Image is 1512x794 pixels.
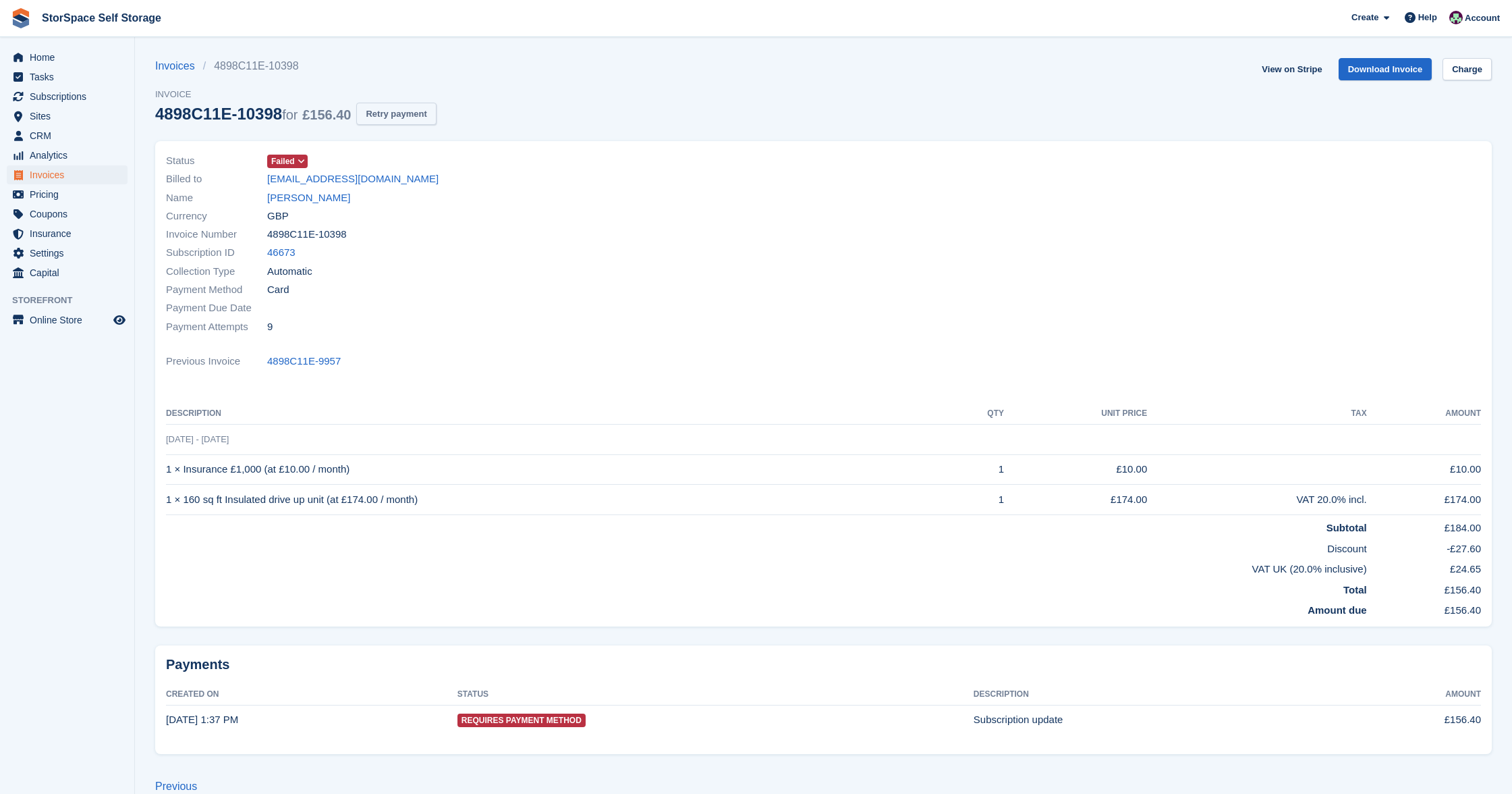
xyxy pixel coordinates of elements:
span: Create [1351,11,1378,24]
a: [PERSON_NAME] [267,190,350,206]
td: £156.40 [1367,598,1481,618]
strong: Subtotal [1326,522,1367,533]
a: menu [7,87,128,106]
th: Description [166,403,952,425]
span: for [282,107,298,122]
span: Sites [30,107,111,126]
a: menu [7,165,128,184]
span: Name [166,190,267,206]
time: 2025-09-16 12:37:34 UTC [166,714,238,725]
span: Invoice Number [166,227,267,242]
span: CRM [30,126,111,145]
div: 4898C11E-10398 [155,105,351,123]
span: Invoices [30,165,111,184]
a: menu [7,146,128,165]
th: Created On [166,684,457,706]
strong: Total [1343,584,1367,595]
a: StorSpace Self Storage [36,7,167,29]
a: [EMAIL_ADDRESS][DOMAIN_NAME] [267,171,439,187]
td: £174.00 [1004,485,1147,515]
a: menu [7,205,128,223]
span: Account [1465,11,1500,25]
a: 46673 [267,245,296,261]
img: Ross Hadlington [1449,11,1463,24]
td: 1 [952,485,1004,515]
a: menu [7,68,128,86]
span: Invoice [155,88,437,101]
span: Automatic [267,264,312,280]
span: Previous Invoice [166,354,267,369]
div: VAT 20.0% incl. [1147,492,1366,508]
td: £156.40 [1334,705,1481,735]
th: Unit Price [1004,403,1147,425]
a: 4898C11E-9957 [267,354,341,369]
span: Home [30,48,111,67]
td: 1 × 160 sq ft Insulated drive up unit (at £174.00 / month) [166,485,952,515]
td: Subscription update [974,705,1334,735]
a: menu [7,126,128,145]
td: Discount [166,536,1367,557]
span: Online Store [30,311,111,329]
img: stora-icon-8386f47178a22dfd0bd8f6a31ec36ba5ce8667c1dd55bd0f319d3a0aa187defe.svg [11,8,31,28]
span: Subscription ID [166,245,267,261]
a: Charge [1443,58,1492,80]
a: Download Invoice [1339,58,1432,80]
a: menu [7,107,128,126]
td: 1 × Insurance £1,000 (at £10.00 / month) [166,454,952,485]
span: Card [267,282,289,298]
td: 1 [952,454,1004,485]
a: menu [7,185,128,204]
span: 4898C11E-10398 [267,227,347,242]
span: Coupons [30,205,111,223]
td: £184.00 [1367,515,1481,536]
span: Collection Type [166,264,267,280]
th: Amount [1367,403,1481,425]
th: QTY [952,403,1004,425]
a: menu [7,263,128,282]
span: Analytics [30,146,111,165]
span: 9 [267,319,273,335]
td: £10.00 [1004,454,1147,485]
span: Failed [271,155,295,167]
td: -£27.60 [1367,536,1481,557]
span: Billed to [166,171,267,187]
span: Tasks [30,68,111,86]
th: Description [974,684,1334,706]
span: Settings [30,244,111,263]
span: Storefront [12,294,134,307]
th: Status [457,684,974,706]
a: Invoices [155,58,203,74]
a: menu [7,48,128,67]
td: VAT UK (20.0% inclusive) [166,556,1367,577]
span: £156.40 [302,107,351,122]
a: Previous [155,780,197,792]
span: Subscriptions [30,87,111,106]
span: Help [1418,11,1437,24]
a: View on Stripe [1256,58,1327,80]
span: Pricing [30,185,111,204]
th: Amount [1334,684,1481,706]
a: menu [7,244,128,263]
span: Insurance [30,224,111,243]
span: Capital [30,263,111,282]
span: Payment Attempts [166,319,267,335]
nav: breadcrumbs [155,58,437,74]
a: Failed [267,153,308,169]
button: Retry payment [356,103,436,125]
strong: Amount due [1308,604,1367,616]
span: [DATE] - [DATE] [166,434,229,444]
a: menu [7,311,128,329]
td: £24.65 [1367,556,1481,577]
span: GBP [267,209,289,224]
h2: Payments [166,656,1481,673]
a: menu [7,224,128,243]
span: Payment Method [166,282,267,298]
span: Requires Payment Method [457,714,586,727]
span: Payment Due Date [166,300,267,316]
a: Preview store [111,312,128,328]
td: £10.00 [1367,454,1481,485]
th: Tax [1147,403,1366,425]
td: £156.40 [1367,577,1481,598]
td: £174.00 [1367,485,1481,515]
span: Currency [166,209,267,224]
